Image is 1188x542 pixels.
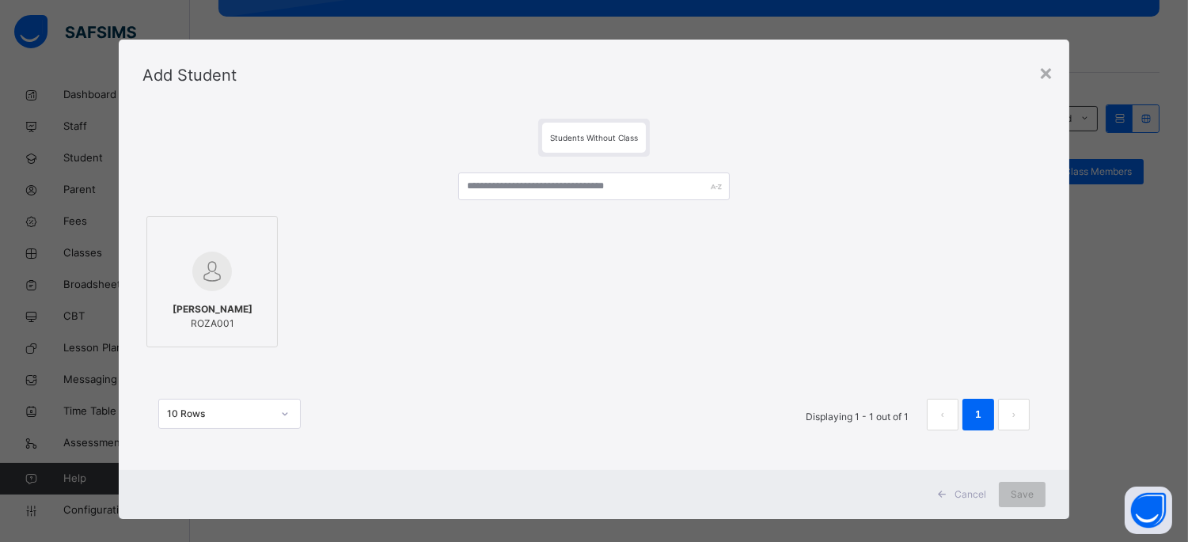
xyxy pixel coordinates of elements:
span: Add Student [142,66,237,85]
div: × [1038,55,1053,89]
li: 上一页 [927,399,958,430]
li: 下一页 [998,399,1030,430]
span: Students Without Class [550,133,638,142]
li: Displaying 1 - 1 out of 1 [794,399,920,430]
span: ROZA001 [173,316,252,331]
button: Open asap [1125,487,1172,534]
li: 1 [962,399,994,430]
button: prev page [927,399,958,430]
button: next page [998,399,1030,430]
span: Save [1011,487,1034,502]
span: Cancel [955,487,986,502]
span: [PERSON_NAME] [173,302,252,316]
div: 10 Rows [167,407,271,421]
a: 1 [970,404,985,425]
img: default.svg [192,252,232,291]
